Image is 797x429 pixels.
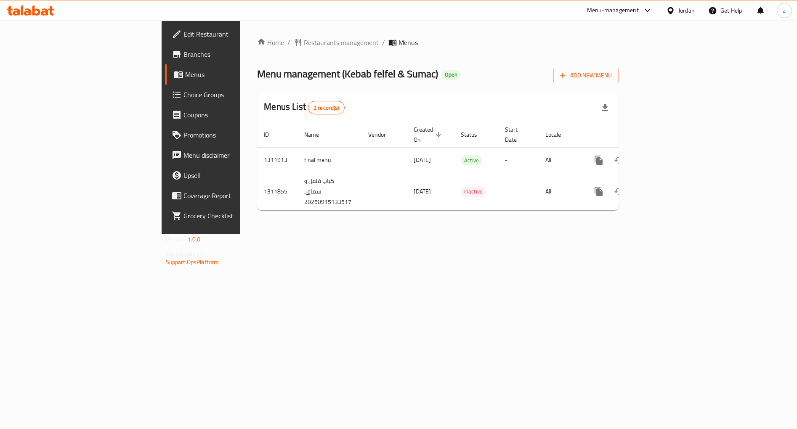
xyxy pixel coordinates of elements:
[183,211,288,221] span: Grocery Checklist
[183,90,288,100] span: Choice Groups
[308,104,344,112] span: 2 record(s)
[783,6,786,15] span: a
[165,165,295,185] a: Upsell
[165,85,295,105] a: Choice Groups
[165,125,295,145] a: Promotions
[441,70,461,80] div: Open
[414,186,431,197] span: [DATE]
[257,37,619,48] nav: breadcrumb
[382,37,385,48] li: /
[414,154,431,165] span: [DATE]
[264,101,344,114] h2: Menus List
[398,37,418,48] span: Menus
[188,234,201,245] span: 1.0.0
[183,150,288,160] span: Menu disclaimer
[498,173,539,210] td: -
[294,37,379,48] a: Restaurants management
[368,130,397,140] span: Vendor
[165,145,295,165] a: Menu disclaimer
[461,187,486,196] span: Inactive
[308,101,345,114] div: Total records count
[183,49,288,59] span: Branches
[264,130,280,140] span: ID
[414,124,444,145] span: Created On
[183,130,288,140] span: Promotions
[298,147,361,173] td: final menu
[185,69,288,79] span: Menus
[461,155,482,165] div: Active
[539,147,582,173] td: All
[183,29,288,39] span: Edit Restaurant
[545,130,572,140] span: Locale
[165,24,295,44] a: Edit Restaurant
[461,130,488,140] span: Status
[257,64,438,83] span: Menu management ( Kebab felfel & Sumac )
[166,257,219,267] a: Support.OpsPlatform
[560,70,612,81] span: Add New Menu
[183,110,288,120] span: Coupons
[165,206,295,226] a: Grocery Checklist
[609,181,629,201] button: Change Status
[166,234,186,245] span: Version:
[498,147,539,173] td: -
[298,173,361,210] td: كباب فلفل و سماق, 20250915133517
[183,191,288,201] span: Coverage Report
[165,105,295,125] a: Coupons
[257,122,676,210] table: enhanced table
[505,124,529,145] span: Start Date
[165,64,295,85] a: Menus
[166,248,205,259] span: Get support on:
[609,150,629,170] button: Change Status
[183,170,288,180] span: Upsell
[165,44,295,64] a: Branches
[582,122,676,148] th: Actions
[589,181,609,201] button: more
[539,173,582,210] td: All
[441,71,461,78] span: Open
[461,156,482,165] span: Active
[165,185,295,206] a: Coverage Report
[304,37,379,48] span: Restaurants management
[678,6,695,15] div: Jordan
[553,68,619,83] button: Add New Menu
[587,5,639,16] div: Menu-management
[595,98,615,118] div: Export file
[589,150,609,170] button: more
[304,130,330,140] span: Name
